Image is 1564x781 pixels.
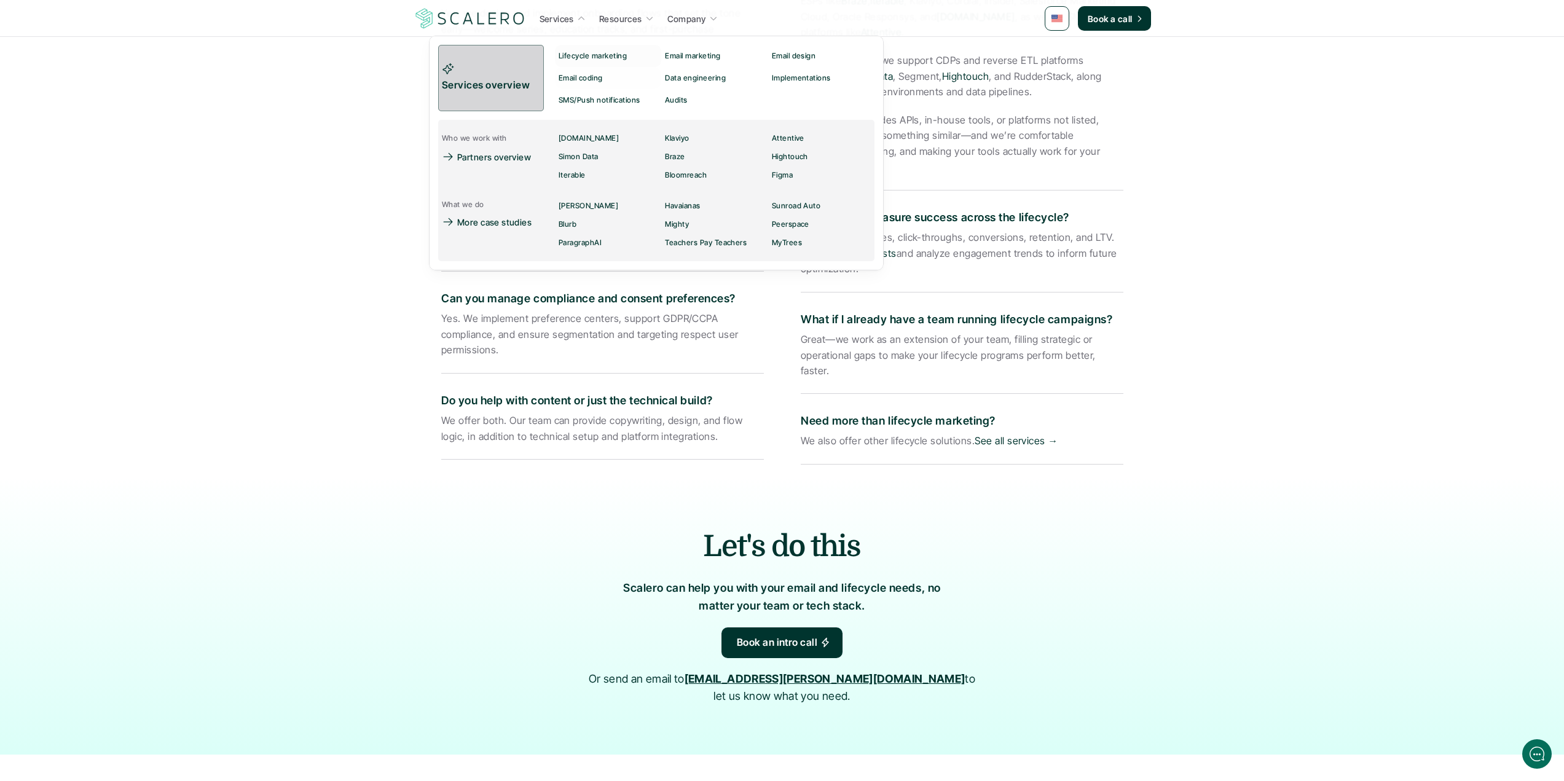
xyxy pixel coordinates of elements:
p: ParagraphAI [559,238,602,247]
p: Audits [665,96,688,104]
p: Data engineering [665,74,726,82]
p: Who we work with [442,134,507,143]
p: Iterable [559,171,586,179]
a: ParagraphAI [555,234,661,252]
a: Email design [768,45,874,67]
p: Email design [771,52,815,60]
p: How do you measure success across the lifecycle? [801,209,1123,227]
p: Implementations [771,74,830,82]
p: Do you help with content or just the technical build? [441,392,764,410]
p: Resources [599,12,642,25]
button: New conversation [19,163,227,187]
a: Braze [661,147,768,166]
a: Havaianas [661,197,768,215]
a: Lifecycle marketing [555,45,661,67]
a: Klaviyo [661,129,768,147]
p: Yes. We implement preference centers, support GDPR/CCPA compliance, and ensure segmentation and t... [441,311,764,358]
p: What if I already have a team running lifecycle campaigns? [801,311,1123,329]
span: New conversation [79,170,147,180]
a: SMS/Push notifications [555,89,661,111]
a: See all services → [975,434,1058,447]
p: Company [667,12,706,25]
img: Scalero company logo [414,7,527,30]
p: Sunroad Auto [771,202,820,210]
p: Blurb [559,220,576,229]
h2: Let us know if we can help with lifecycle marketing. [18,82,227,141]
p: We offer both. Our team can provide copywriting, design, and flow logic, in addition to technical... [441,413,764,444]
a: Attentive [768,129,874,147]
p: Hightouch [771,152,808,161]
span: We run on Gist [103,430,155,438]
h2: Let's do this [463,526,1102,567]
p: SMS/Push notifications [559,96,640,104]
p: Services [540,12,574,25]
a: Email coding [555,67,661,89]
a: Sunroad Auto [768,197,874,215]
iframe: gist-messenger-bubble-iframe [1522,739,1552,769]
p: Peerspace [771,220,809,229]
p: Simon Data [559,152,599,161]
a: Implementations [768,67,874,89]
p: Havaianas [665,202,700,210]
p: Book an intro call [737,635,818,651]
a: Iterable [555,166,661,184]
a: Book a call [1078,6,1151,31]
p: What we do [442,200,484,209]
p: Bloomreach [665,171,707,179]
a: Hightouch [768,147,874,166]
a: [DOMAIN_NAME] [555,129,661,147]
a: Simon Data [555,147,661,166]
p: Attentive [771,134,804,143]
p: Lifecycle marketing [559,52,627,60]
a: More case studies [438,213,544,231]
a: Hightouch [941,70,988,82]
p: [PERSON_NAME] [559,202,618,210]
p: We track open rates, click-throughs, conversions, retention, and LTV. We also run and analyze eng... [801,230,1123,277]
p: Partners overview [457,151,531,163]
a: Teachers Pay Teachers [661,234,768,252]
a: Services overview [438,45,544,111]
a: MyTrees [768,234,874,252]
p: Teachers Pay Teachers [665,238,747,247]
p: Mighty [665,220,689,229]
p: Or send an email to to let us know what you need. [583,670,982,706]
a: Peerspace [768,215,874,234]
p: More case studies [457,216,532,229]
p: [DOMAIN_NAME] [559,134,619,143]
p: Klaviyo [665,134,689,143]
a: [EMAIL_ADDRESS][PERSON_NAME][DOMAIN_NAME] [685,672,965,685]
p: Great—we work as an extension of your team, filling strategic or operational gaps to make your li... [801,332,1123,379]
a: Audits [661,89,761,111]
p: Figma [771,171,792,179]
a: Mighty [661,215,768,234]
a: Bloomreach [661,166,768,184]
p: If your stack includes APIs, in-house tools, or platforms not listed, we’ve likely seen something... [801,112,1123,175]
a: Book an intro call [721,627,843,658]
p: Need more than lifecycle marketing? [801,412,1123,430]
a: Figma [768,166,874,184]
h1: Hi! Welcome to Scalero. [18,60,227,79]
a: Email marketing [661,45,768,67]
p: Email coding [559,74,603,82]
p: MyTrees [771,238,801,247]
p: Services overview [442,77,533,93]
p: Can you manage compliance and consent preferences? [441,290,764,308]
p: Book a call [1088,12,1133,25]
a: Partners overview [438,147,540,166]
a: Scalero company logo [414,7,527,29]
p: Braze [665,152,685,161]
a: Data engineering [661,67,768,89]
p: On the data side, we support CDPs and reverse ETL platforms including , Segment, , and RudderStac... [801,53,1123,100]
a: [PERSON_NAME] [555,197,661,215]
a: Blurb [555,215,661,234]
p: Scalero can help you with your email and lifecycle needs, no matter your team or tech stack. [610,579,954,615]
p: We also offer other lifecycle solutions. [801,433,1123,449]
p: Email marketing [665,52,720,60]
